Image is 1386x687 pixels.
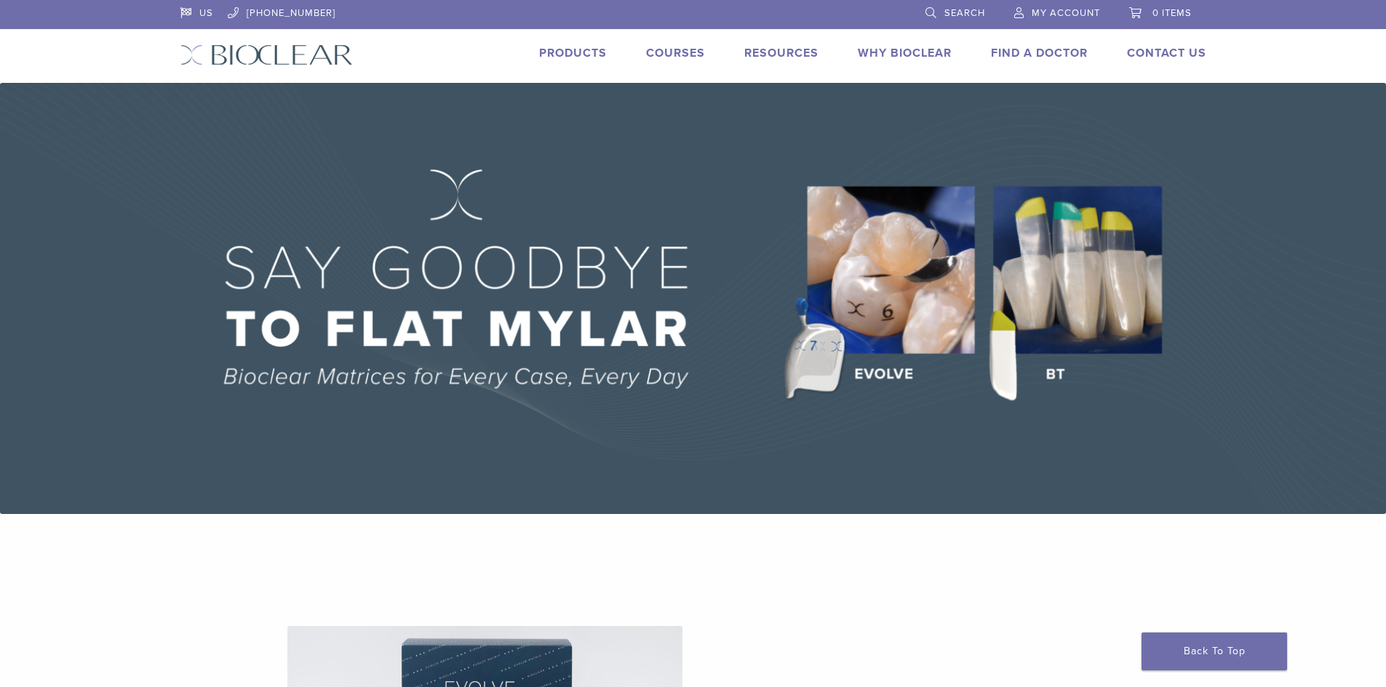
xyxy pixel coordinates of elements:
[991,46,1088,60] a: Find A Doctor
[1152,7,1192,19] span: 0 items
[1032,7,1100,19] span: My Account
[944,7,985,19] span: Search
[1127,46,1206,60] a: Contact Us
[744,46,819,60] a: Resources
[646,46,705,60] a: Courses
[180,44,353,65] img: Bioclear
[1142,632,1287,670] a: Back To Top
[539,46,607,60] a: Products
[858,46,952,60] a: Why Bioclear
